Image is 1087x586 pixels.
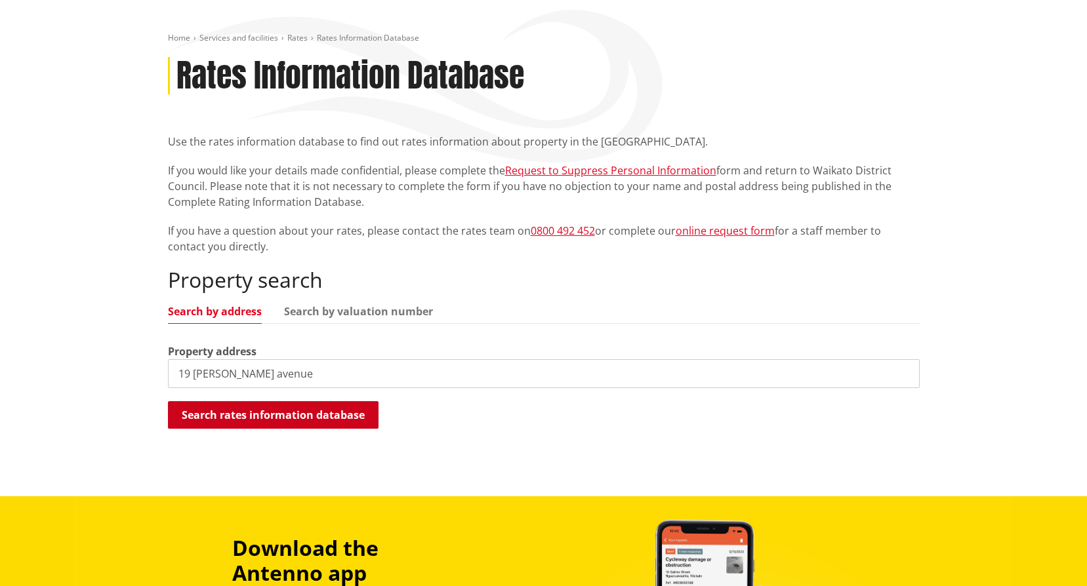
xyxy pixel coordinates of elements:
[232,536,470,586] h3: Download the Antenno app
[168,359,920,388] input: e.g. Duke Street NGARUAWAHIA
[199,32,278,43] a: Services and facilities
[317,32,419,43] span: Rates Information Database
[531,224,595,238] a: 0800 492 452
[284,306,433,317] a: Search by valuation number
[168,306,262,317] a: Search by address
[168,401,379,429] button: Search rates information database
[168,33,920,44] nav: breadcrumb
[168,163,920,210] p: If you would like your details made confidential, please complete the form and return to Waikato ...
[168,343,256,359] label: Property address
[176,57,524,95] h1: Rates Information Database
[168,267,920,292] h2: Property search
[168,32,190,43] a: Home
[1027,531,1074,578] iframe: Messenger Launcher
[505,163,716,178] a: Request to Suppress Personal Information
[676,224,775,238] a: online request form
[168,134,920,149] p: Use the rates information database to find out rates information about property in the [GEOGRAPHI...
[287,32,308,43] a: Rates
[168,223,920,254] p: If you have a question about your rates, please contact the rates team on or complete our for a s...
